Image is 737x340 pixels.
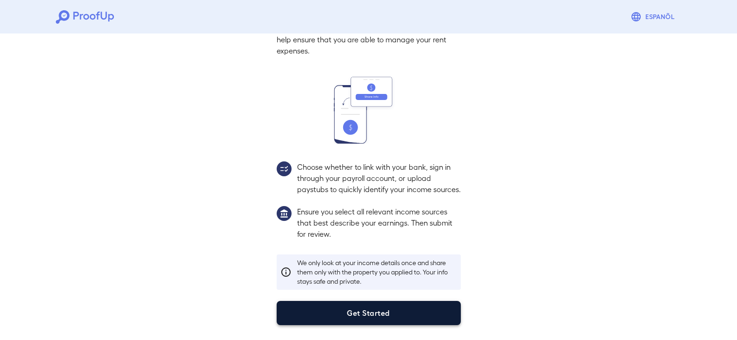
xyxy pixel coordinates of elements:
img: transfer_money.svg [334,77,404,144]
img: group2.svg [277,161,292,176]
img: group1.svg [277,206,292,221]
p: Choose whether to link with your bank, sign in through your payroll account, or upload paystubs t... [297,161,461,195]
button: Get Started [277,301,461,325]
button: Espanõl [627,7,681,26]
p: Ensure you select all relevant income sources that best describe your earnings. Then submit for r... [297,206,461,240]
p: In this step, you'll share your income sources with us to help ensure that you are able to manage... [277,23,461,56]
p: We only look at your income details once and share them only with the property you applied to. Yo... [297,258,457,286]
